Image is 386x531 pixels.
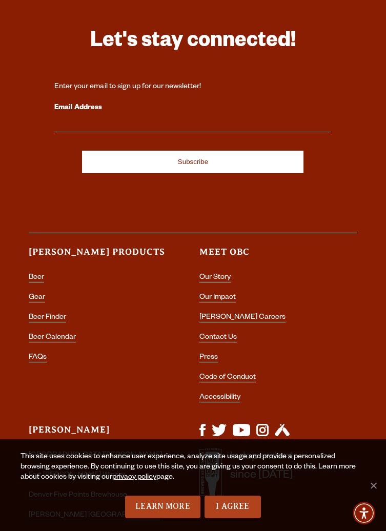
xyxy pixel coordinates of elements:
[199,334,237,342] a: Contact Us
[205,496,261,518] a: I Agree
[199,274,231,282] a: Our Story
[199,294,236,302] a: Our Impact
[29,294,45,302] a: Gear
[125,496,200,518] a: Learn More
[199,374,256,382] a: Code of Conduct
[212,431,227,439] a: Visit us on X (formerly Twitter)
[21,452,365,496] div: This site uses cookies to enhance user experience, analyze site usage and provide a personalized ...
[82,151,303,173] input: Subscribe
[199,314,286,322] a: [PERSON_NAME] Careers
[256,431,269,439] a: Visit us on Instagram
[199,246,357,267] h3: Meet OBC
[368,480,378,491] span: No
[353,502,375,524] div: Accessibility Menu
[54,82,331,92] div: Enter your email to sign up for our newsletter!
[29,246,186,267] h3: [PERSON_NAME] Products
[275,431,290,439] a: Visit us on Untappd
[29,334,76,342] a: Beer Calendar
[233,431,250,439] a: Visit us on YouTube
[112,474,156,482] a: privacy policy
[29,314,66,322] a: Beer Finder
[199,394,240,402] a: Accessibility
[199,354,218,362] a: Press
[54,28,331,58] h3: Let's stay connected!
[29,354,47,362] a: FAQs
[199,431,205,439] a: Visit us on Facebook
[54,101,331,115] label: Email Address
[29,274,44,282] a: Beer
[29,424,186,445] h3: [PERSON_NAME]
